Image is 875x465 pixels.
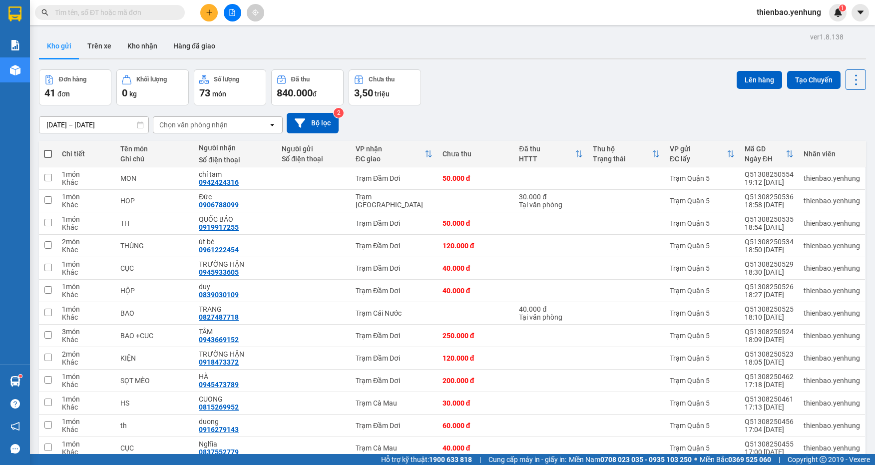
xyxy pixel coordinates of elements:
[519,201,583,209] div: Tại văn phòng
[199,156,272,164] div: Số điện thoại
[839,4,846,11] sup: 1
[519,145,575,153] div: Đã thu
[62,170,110,178] div: 1 món
[199,448,239,456] div: 0837552779
[442,377,509,385] div: 200.000 đ
[79,34,119,58] button: Trên xe
[356,193,433,209] div: Trạm [GEOGRAPHIC_DATA]
[120,197,189,205] div: HOP
[745,193,794,201] div: Q51308250536
[804,150,860,158] div: Nhân viên
[62,283,110,291] div: 1 món
[10,422,20,431] span: notification
[8,6,21,21] img: logo-vxr
[199,418,272,426] div: duong
[10,376,20,387] img: warehouse-icon
[120,264,189,272] div: CỤC
[354,87,373,99] span: 3,50
[199,246,239,254] div: 0961222454
[62,381,110,389] div: Khác
[136,76,167,83] div: Khối lượng
[745,283,794,291] div: Q51308250526
[356,332,433,340] div: Trạm Đầm Dơi
[749,6,829,18] span: thienbao.yenhung
[313,90,317,98] span: đ
[519,193,583,201] div: 30.000 đ
[745,178,794,186] div: 19:12 [DATE]
[670,309,735,317] div: Trạm Quận 5
[804,264,860,272] div: thienbao.yenhung
[122,87,127,99] span: 0
[745,155,786,163] div: Ngày ĐH
[745,448,794,456] div: 17:00 [DATE]
[356,399,433,407] div: Trạm Cà Mau
[199,403,239,411] div: 0815269952
[479,454,481,465] span: |
[268,121,276,129] svg: open
[588,141,665,167] th: Toggle SortBy
[120,242,189,250] div: THÙNG
[214,76,239,83] div: Số lượng
[62,260,110,268] div: 1 món
[356,287,433,295] div: Trạm Đầm Dơi
[804,219,860,227] div: thienbao.yenhung
[745,291,794,299] div: 18:27 [DATE]
[670,377,735,385] div: Trạm Quận 5
[194,69,266,105] button: Số lượng73món
[519,313,583,321] div: Tại văn phòng
[199,215,272,223] div: QUỐC BẢO
[745,336,794,344] div: 18:09 [DATE]
[442,174,509,182] div: 50.000 đ
[356,155,425,163] div: ĐC giao
[442,332,509,340] div: 250.000 đ
[804,242,860,250] div: thienbao.yenhung
[120,444,189,452] div: CỤC
[745,418,794,426] div: Q51308250456
[62,201,110,209] div: Khác
[745,328,794,336] div: Q51308250524
[200,4,218,21] button: plus
[120,422,189,430] div: th
[199,373,272,381] div: HÀ
[670,264,735,272] div: Trạm Quận 5
[62,336,110,344] div: Khác
[442,219,509,227] div: 50.000 đ
[199,291,239,299] div: 0839030109
[745,201,794,209] div: 18:58 [DATE]
[199,268,239,276] div: 0945933605
[745,268,794,276] div: 18:30 [DATE]
[745,145,786,153] div: Mã GD
[670,332,735,340] div: Trạm Quận 5
[10,399,20,409] span: question-circle
[841,4,844,11] span: 1
[740,141,799,167] th: Toggle SortBy
[670,242,735,250] div: Trạm Quận 5
[199,170,272,178] div: chỉ tam
[120,155,189,163] div: Ghi chú
[224,4,241,21] button: file-add
[787,71,841,89] button: Tạo Chuyến
[199,305,272,313] div: TRANG
[199,336,239,344] div: 0943669152
[356,264,433,272] div: Trạm Đầm Dơi
[62,328,110,336] div: 3 món
[120,174,189,182] div: MON
[62,373,110,381] div: 1 món
[199,144,272,152] div: Người nhận
[120,399,189,407] div: HS
[199,350,272,358] div: TRƯỜNG HẬN
[271,69,344,105] button: Đã thu840.000đ
[804,422,860,430] div: thienbao.yenhung
[120,354,189,362] div: KIỆN
[745,313,794,321] div: 18:10 [DATE]
[745,381,794,389] div: 17:18 [DATE]
[375,90,390,98] span: triệu
[62,178,110,186] div: Khác
[670,145,727,153] div: VP gửi
[670,399,735,407] div: Trạm Quận 5
[19,375,22,378] sup: 1
[670,197,735,205] div: Trạm Quận 5
[62,305,110,313] div: 1 món
[804,174,860,182] div: thienbao.yenhung
[62,403,110,411] div: Khác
